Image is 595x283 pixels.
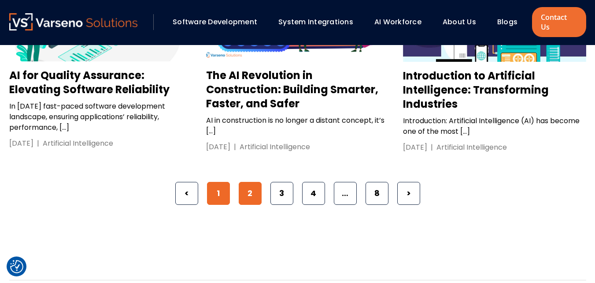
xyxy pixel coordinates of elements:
[278,17,353,27] a: System Integrations
[239,182,262,205] span: 2
[497,17,517,27] a: Blogs
[175,182,198,205] a: <
[270,182,293,205] a: 3
[493,15,530,30] div: Blogs
[532,7,586,37] a: Contact Us
[9,13,138,31] a: Varseno Solutions – Product Engineering & IT Services
[230,142,240,152] div: |
[43,138,113,149] div: Artificial Intelligence
[334,182,357,205] span: …
[206,142,230,152] div: [DATE]
[403,69,586,111] h3: Introduction to Artificial Intelligence: Transforming Industries
[302,182,325,205] a: 4
[9,13,138,30] img: Varseno Solutions – Product Engineering & IT Services
[9,68,192,97] h3: AI for Quality Assurance: Elevating Software Reliability
[206,68,389,111] h3: The AI Revolution in Construction: Building Smarter, Faster, and Safer
[370,15,434,30] div: AI Workforce
[10,260,23,273] button: Cookie Settings
[374,17,421,27] a: AI Workforce
[173,17,257,27] a: Software Development
[33,138,43,149] div: |
[436,142,507,153] div: Artificial Intelligence
[207,182,230,205] a: 1
[443,17,476,27] a: About Us
[9,101,192,133] p: In [DATE] fast-paced software development landscape, ensuring applications’ reliability, performa...
[240,142,310,152] div: Artificial Intelligence
[403,116,586,137] p: Introduction: Artificial Intelligence (AI) has become one of the most […]
[366,182,388,205] a: 8
[168,15,270,30] div: Software Development
[274,15,366,30] div: System Integrations
[206,115,389,136] p: AI in construction is no longer a distant concept, it’s […]
[403,142,427,153] div: [DATE]
[427,142,436,153] div: |
[10,260,23,273] img: Revisit consent button
[9,138,33,149] div: [DATE]
[397,182,420,205] a: >
[438,15,488,30] div: About Us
